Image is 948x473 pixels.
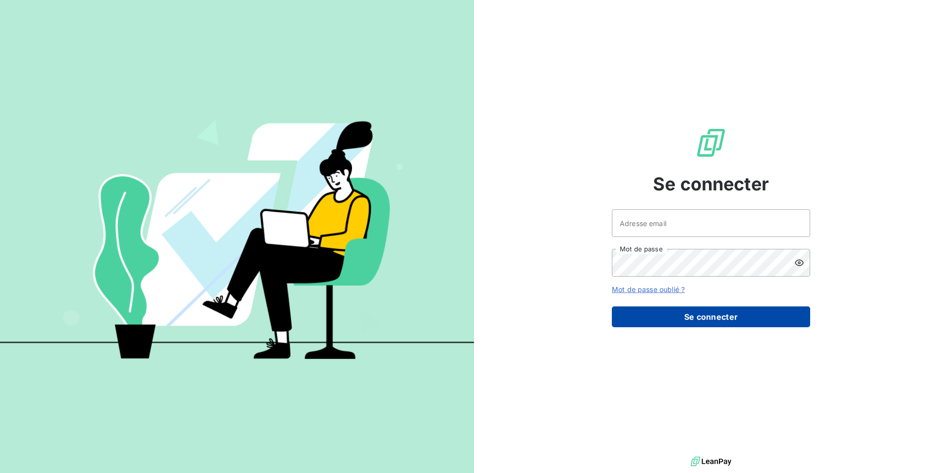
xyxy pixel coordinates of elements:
[612,209,810,237] input: placeholder
[612,285,685,294] a: Mot de passe oublié ?
[691,454,731,469] img: logo
[653,171,769,197] span: Se connecter
[695,127,727,159] img: Logo LeanPay
[612,306,810,327] button: Se connecter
